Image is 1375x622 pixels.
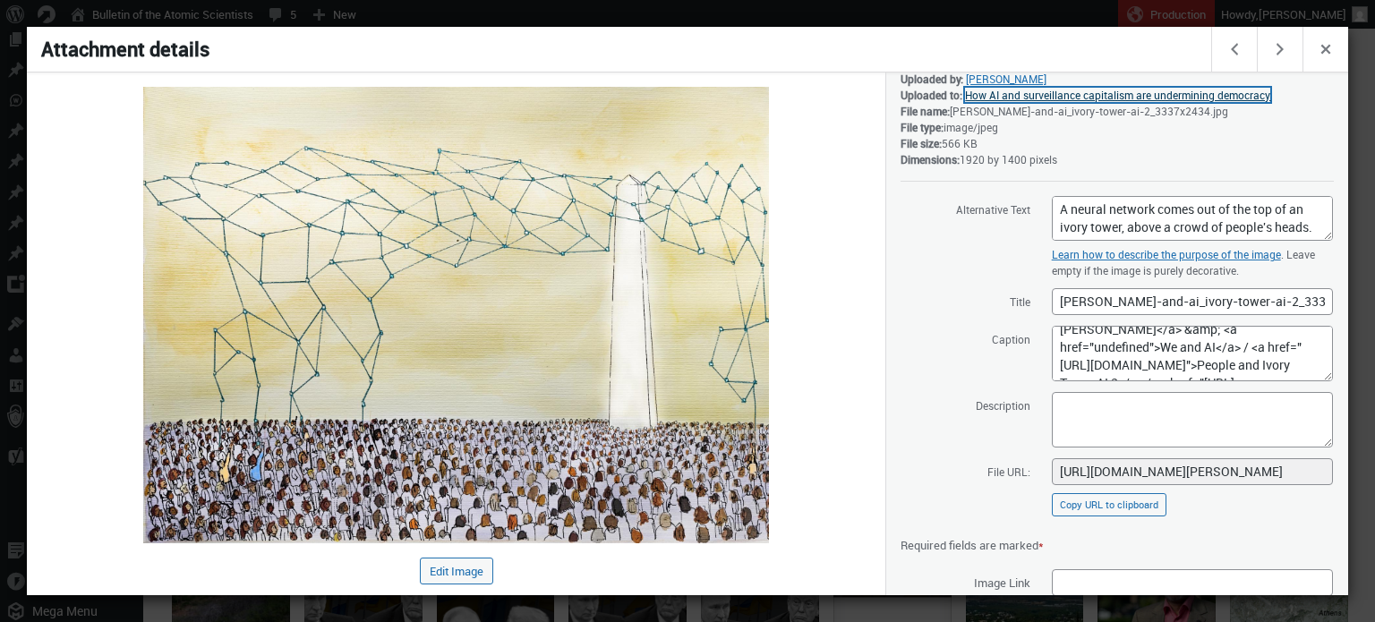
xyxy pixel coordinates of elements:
[901,151,1334,167] div: 1920 by 1400 pixels
[901,72,963,86] strong: Uploaded by:
[965,88,1270,102] a: How AI and surveillance capitalism are undermining democracy
[901,457,1030,484] label: File URL:
[1052,247,1281,261] a: Learn how to describe the purpose of the image(opens in a new tab)
[1052,326,1333,381] textarea: AI is smoothing out people’s individuality and instead placing each person into a group that’s de...
[901,287,1030,314] label: Title
[901,135,1334,151] div: 566 KB
[1052,246,1333,278] p: . Leave empty if the image is purely decorative.
[1052,493,1166,516] button: Copy URL to clipboard
[27,27,1214,72] h1: Attachment details
[901,568,1030,595] span: Image Link
[420,558,493,584] button: Edit Image
[901,195,1030,222] label: Alternative Text
[901,391,1030,418] label: Description
[966,72,1046,86] a: [PERSON_NAME]
[901,120,944,134] strong: File type:
[1052,196,1333,241] textarea: A neural network comes out of the top of an ivory tower, above a crowd of people's heads. Some of...
[901,152,960,166] strong: Dimensions:
[901,88,962,102] strong: Uploaded to:
[901,104,950,118] strong: File name:
[901,537,1044,553] span: Required fields are marked
[901,103,1334,119] div: [PERSON_NAME]-and-ai_ivory-tower-ai-2_3337x2434.jpg
[901,136,942,150] strong: File size:
[901,119,1334,135] div: image/jpeg
[901,325,1030,352] label: Caption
